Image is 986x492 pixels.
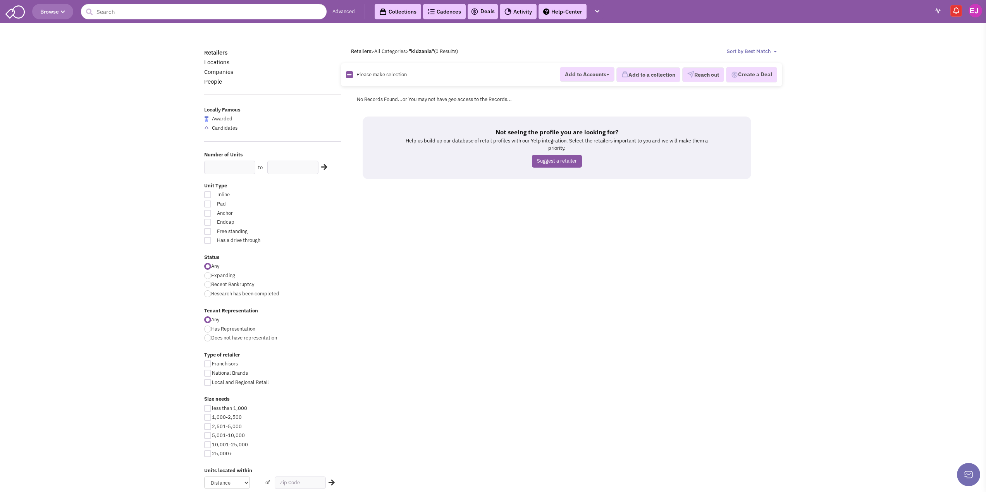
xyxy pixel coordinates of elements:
img: icon-deals.svg [471,7,478,16]
p: Help us build up our database of retail profiles with our Yelp integration. Select the retailers ... [401,137,712,152]
a: Deals [471,7,495,16]
a: Activity [500,4,537,19]
span: National Brands [212,370,248,376]
span: Inline [212,191,298,199]
button: Add to a collection [616,67,680,82]
span: All Categories (0 Results) [374,48,458,55]
button: Create a Deal [726,67,777,82]
span: Any [211,316,219,323]
button: Reach out [682,67,724,82]
span: Endcap [212,219,298,226]
span: No Records Found...or You may not have geo access to the Records... [357,96,512,103]
label: Number of Units [204,151,341,159]
span: Pad [212,201,298,208]
span: Research has been completed [211,290,279,297]
span: Candidates [212,125,237,131]
span: > [406,48,409,55]
img: Rectangle.png [346,71,353,78]
button: Browse [32,4,73,19]
span: Does not have representation [211,334,277,341]
img: locallyfamous-upvote.png [204,126,209,130]
span: Has Representation [211,326,255,332]
span: Local and Regional Retail [212,379,269,386]
a: People [204,78,222,85]
a: Locations [204,58,229,66]
span: less than 1,000 [212,405,247,411]
div: Search Nearby [324,478,336,488]
span: Has a drive through [212,237,298,244]
b: "kidzania" [409,48,434,55]
a: Cadences [423,4,466,19]
a: Advanced [332,8,355,15]
label: Units located within [204,467,341,475]
img: Cadences_logo.png [428,9,435,14]
a: Retailers [204,49,227,56]
input: Zip Code [275,477,326,489]
label: Type of retailer [204,351,341,359]
span: Awarded [212,115,232,122]
img: SmartAdmin [5,4,25,19]
h5: Not seeing the profile you are looking for? [401,128,712,136]
input: Search [81,4,327,19]
label: Status [204,254,341,261]
span: of [265,479,270,486]
span: 10,001-25,000 [212,441,248,448]
span: Browse [40,8,65,15]
img: locallyfamous-largeicon.png [204,116,209,122]
img: VectorPaper_Plane.png [687,71,694,78]
label: Unit Type [204,182,341,190]
span: > [371,48,374,55]
span: 25,000+ [212,450,232,457]
a: Collections [375,4,421,19]
div: Search Nearby [316,162,329,172]
label: to [258,164,263,171]
span: 1,000-2,500 [212,414,242,420]
a: Companies [204,68,233,75]
span: Expanding [211,272,235,279]
img: Deal-Dollar.png [731,70,738,79]
span: Please make selection [356,71,407,78]
span: Anchor [212,210,298,217]
img: icon-collection-lavender.png [621,71,628,78]
a: Help-Center [539,4,587,19]
img: Erin Jarquin [969,4,982,17]
a: Suggest a retailer [532,155,582,168]
a: Retailers [351,48,371,55]
span: Recent Bankruptcy [211,281,254,288]
span: Franchisors [212,360,238,367]
button: Add to Accounts [560,67,614,82]
span: Free standing [212,228,298,235]
span: 5,001-10,000 [212,432,245,439]
img: icon-collection-lavender-black.svg [379,8,387,15]
label: Tenant Representation [204,307,341,315]
label: Locally Famous [204,106,341,114]
img: Activity.png [504,8,511,15]
label: Size needs [204,396,341,403]
img: help.png [543,9,549,15]
span: 2,501-5,000 [212,423,242,430]
span: Any [211,263,219,269]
